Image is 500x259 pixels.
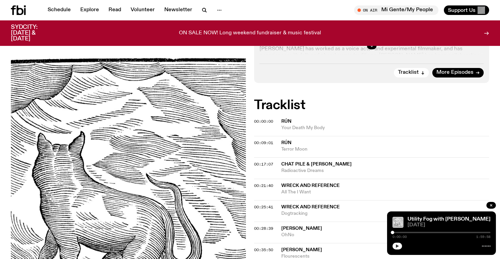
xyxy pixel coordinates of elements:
[44,5,75,15] a: Schedule
[254,248,273,252] button: 00:35:50
[254,119,273,124] span: 00:00:00
[398,70,419,75] span: Tracklist
[254,120,273,123] button: 00:00:00
[160,5,196,15] a: Newsletter
[432,68,484,77] a: More Episodes
[281,125,489,131] span: Your Death My Body
[254,140,273,145] span: 00:09:01
[394,68,429,77] button: Tracklist
[281,183,340,188] span: Wreck and Reference
[254,183,273,188] span: 00:21:40
[407,217,490,222] a: Utility Fog with [PERSON_NAME]
[281,205,340,209] span: Wreck and Reference
[281,232,489,238] span: OhNo
[393,235,407,239] span: 0:00:00
[281,162,352,167] span: Chat Pile & [PERSON_NAME]
[254,204,273,210] span: 00:25:41
[254,205,273,209] button: 00:25:41
[254,226,273,231] span: 00:28:39
[407,223,490,228] span: [DATE]
[254,161,273,167] span: 00:17:07
[476,235,490,239] span: 1:59:58
[104,5,125,15] a: Read
[281,119,291,124] span: Rún
[281,210,489,217] span: Dogtracking
[76,5,103,15] a: Explore
[448,7,476,13] span: Support Us
[179,30,321,36] p: ON SALE NOW! Long weekend fundraiser & music festival
[444,5,489,15] button: Support Us
[254,99,489,111] h2: Tracklist
[281,168,489,174] span: Radioactive Dreams
[127,5,159,15] a: Volunteer
[393,217,403,228] img: Cover for Kansai Bruises by Valentina Magaletti & YPY
[254,247,273,253] span: 00:35:50
[254,184,273,188] button: 00:21:40
[354,5,438,15] button: On AirMi Gente/My People
[281,189,489,195] span: All The I Want
[281,247,322,252] span: [PERSON_NAME]
[254,162,273,166] button: 00:17:07
[254,227,273,230] button: 00:28:39
[281,140,291,145] span: Rún
[281,226,322,231] span: [PERSON_NAME]
[254,141,273,145] button: 00:09:01
[436,70,473,75] span: More Episodes
[281,146,489,153] span: Terror Moon
[11,24,54,42] h3: SYDCITY: [DATE] & [DATE]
